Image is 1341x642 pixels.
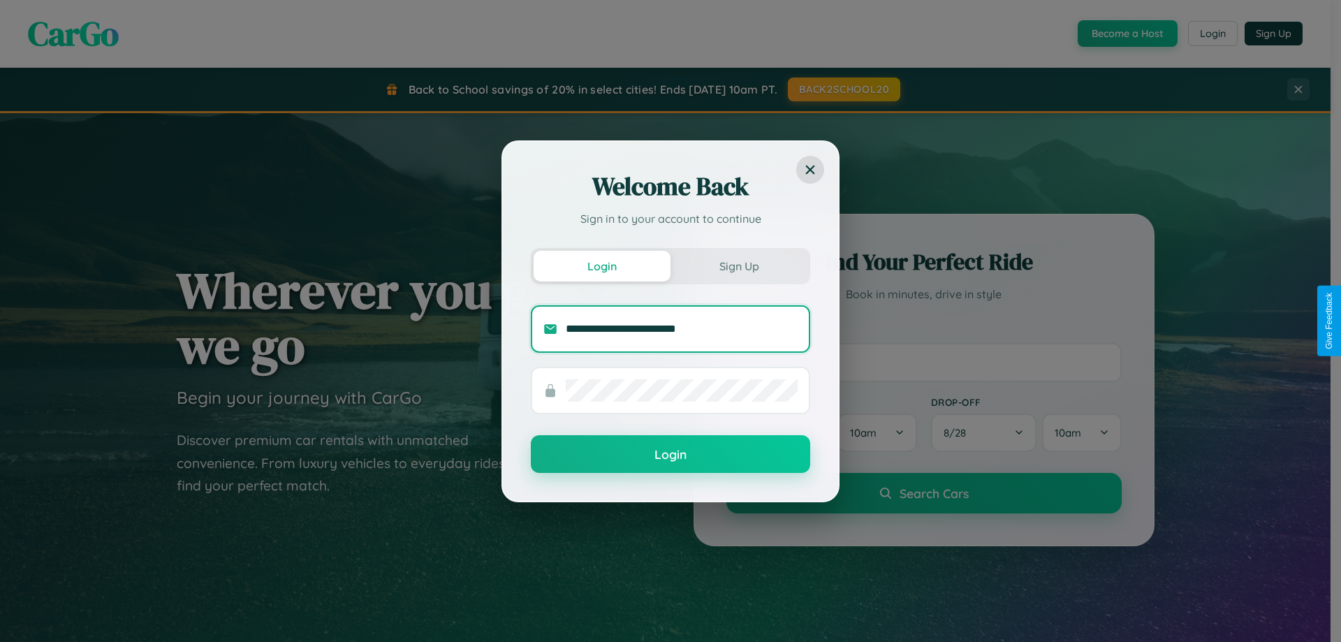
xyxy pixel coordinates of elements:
[670,251,807,282] button: Sign Up
[534,251,670,282] button: Login
[1324,293,1334,349] div: Give Feedback
[531,435,810,473] button: Login
[531,170,810,203] h2: Welcome Back
[531,210,810,227] p: Sign in to your account to continue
